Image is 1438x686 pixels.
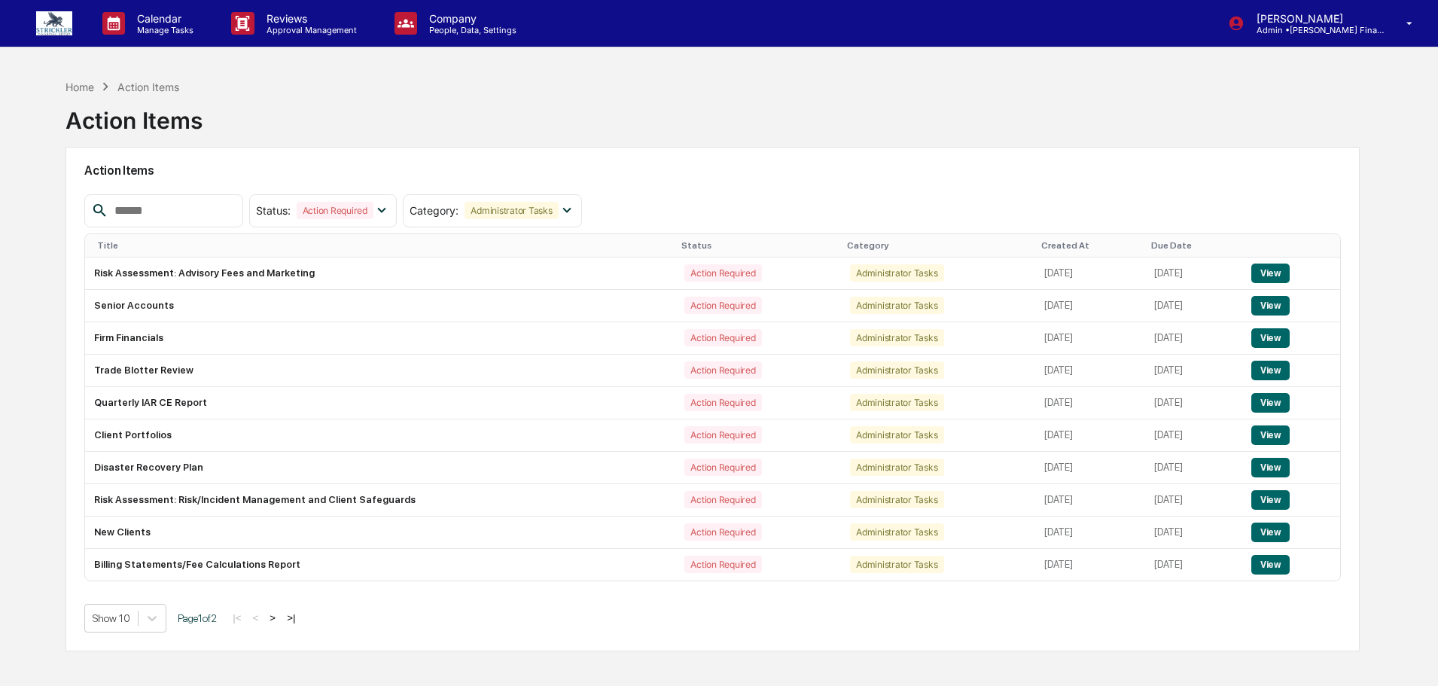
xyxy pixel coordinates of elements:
div: Action Required [297,202,373,219]
td: Senior Accounts [85,290,675,322]
td: Risk Assessment: Advisory Fees and Marketing [85,258,675,290]
div: Action Required [684,426,761,444]
a: View [1251,462,1290,473]
p: Reviews [254,12,364,25]
button: View [1251,393,1290,413]
p: Company [417,12,524,25]
img: logo [36,11,72,35]
td: [DATE] [1145,419,1242,452]
div: Administrator Tasks [850,297,943,314]
p: People, Data, Settings [417,25,524,35]
div: Administrator Tasks [850,426,943,444]
td: [DATE] [1145,549,1242,581]
div: Administrator Tasks [850,556,943,573]
td: [DATE] [1035,355,1145,387]
td: Trade Blotter Review [85,355,675,387]
button: View [1251,361,1290,380]
p: [PERSON_NAME] [1245,12,1385,25]
td: Quarterly IAR CE Report [85,387,675,419]
button: View [1251,425,1290,445]
button: View [1251,555,1290,575]
td: [DATE] [1035,322,1145,355]
div: Action Items [117,81,179,93]
span: Page 1 of 2 [178,612,217,624]
td: [DATE] [1145,517,1242,549]
a: View [1251,559,1290,570]
div: Administrator Tasks [850,264,943,282]
div: Administrator Tasks [465,202,558,219]
div: Action Required [684,459,761,476]
div: Action Required [684,297,761,314]
div: Action Required [684,264,761,282]
div: Action Required [684,329,761,346]
div: Action Required [684,361,761,379]
h2: Action Items [84,163,1341,178]
div: Category [847,240,1029,251]
a: View [1251,494,1290,505]
a: View [1251,364,1290,376]
iframe: Open customer support [1390,636,1430,677]
a: View [1251,429,1290,441]
button: View [1251,458,1290,477]
button: View [1251,264,1290,283]
button: >| [282,611,300,624]
button: View [1251,328,1290,348]
p: Manage Tasks [125,25,201,35]
div: Administrator Tasks [850,491,943,508]
button: View [1251,296,1290,316]
div: Title [97,240,669,251]
div: Administrator Tasks [850,329,943,346]
a: View [1251,267,1290,279]
td: Client Portfolios [85,419,675,452]
button: |< [228,611,245,624]
td: [DATE] [1035,452,1145,484]
td: Disaster Recovery Plan [85,452,675,484]
p: Admin • [PERSON_NAME] Financial Group [1245,25,1385,35]
a: View [1251,526,1290,538]
div: Action Required [684,523,761,541]
td: [DATE] [1145,452,1242,484]
td: [DATE] [1145,258,1242,290]
td: [DATE] [1145,322,1242,355]
td: [DATE] [1035,387,1145,419]
div: Home [66,81,94,93]
div: Action Items [66,95,203,134]
div: Action Required [684,394,761,411]
a: View [1251,332,1290,343]
div: Administrator Tasks [850,361,943,379]
td: [DATE] [1145,355,1242,387]
p: Approval Management [254,25,364,35]
td: New Clients [85,517,675,549]
button: View [1251,490,1290,510]
a: View [1251,300,1290,311]
div: Administrator Tasks [850,523,943,541]
div: Created At [1041,240,1139,251]
td: [DATE] [1035,419,1145,452]
td: [DATE] [1035,290,1145,322]
td: Billing Statements/Fee Calculations Report [85,549,675,581]
td: Firm Financials [85,322,675,355]
span: Status : [256,204,291,217]
button: View [1251,523,1290,542]
div: Status [681,240,835,251]
td: Risk Assessment: Risk/Incident Management and Client Safeguards [85,484,675,517]
td: [DATE] [1145,484,1242,517]
div: Administrator Tasks [850,459,943,476]
span: Category : [410,204,459,217]
button: < [248,611,264,624]
td: [DATE] [1035,484,1145,517]
td: [DATE] [1035,517,1145,549]
div: Administrator Tasks [850,394,943,411]
div: Due Date [1151,240,1236,251]
button: > [265,611,280,624]
td: [DATE] [1035,549,1145,581]
p: Calendar [125,12,201,25]
td: [DATE] [1035,258,1145,290]
td: [DATE] [1145,387,1242,419]
a: View [1251,397,1290,408]
div: Action Required [684,491,761,508]
div: Action Required [684,556,761,573]
td: [DATE] [1145,290,1242,322]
